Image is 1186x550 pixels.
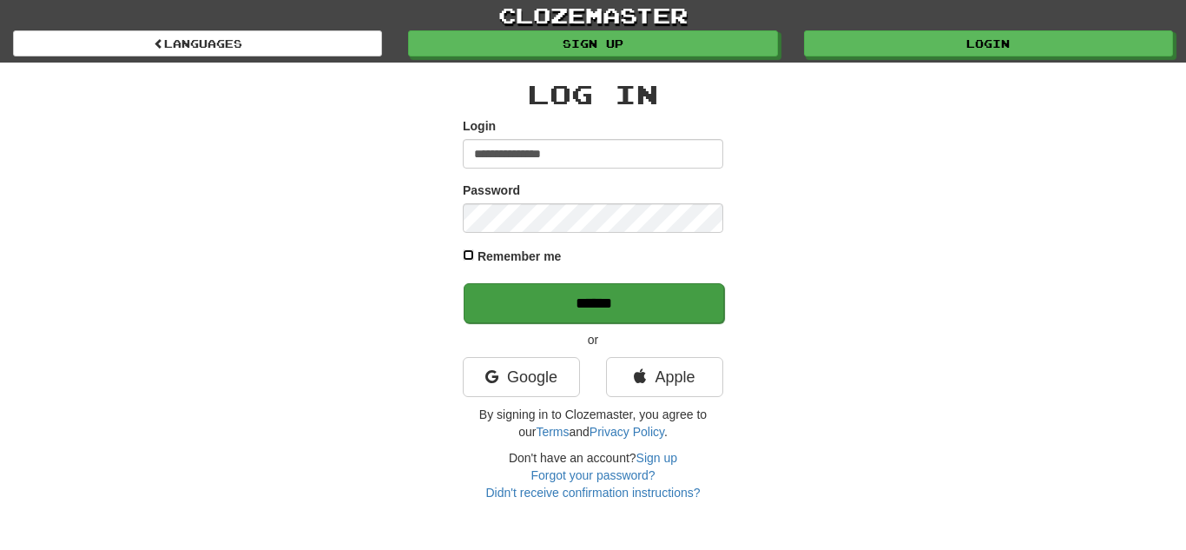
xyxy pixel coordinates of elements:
[804,30,1173,56] a: Login
[463,117,496,135] label: Login
[463,449,723,501] div: Don't have an account?
[463,406,723,441] p: By signing in to Clozemaster, you agree to our and .
[463,182,520,199] label: Password
[13,30,382,56] a: Languages
[463,357,580,397] a: Google
[478,248,562,265] label: Remember me
[536,425,569,439] a: Terms
[636,451,677,465] a: Sign up
[606,357,723,397] a: Apple
[463,331,723,348] p: or
[485,486,700,500] a: Didn't receive confirmation instructions?
[463,80,723,109] h2: Log In
[408,30,777,56] a: Sign up
[530,468,655,482] a: Forgot your password?
[590,425,664,439] a: Privacy Policy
